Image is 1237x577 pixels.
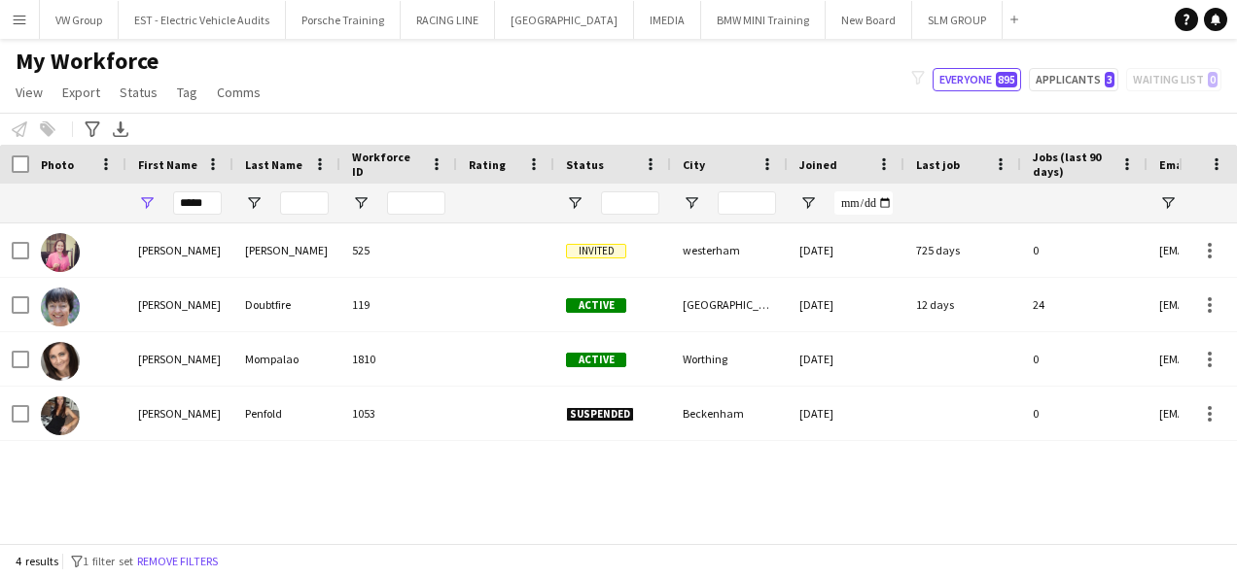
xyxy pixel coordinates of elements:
img: Donna Doubtfire [41,288,80,326]
a: View [8,80,51,105]
button: EST - Electric Vehicle Audits [119,1,286,39]
span: Invited [566,244,626,258]
span: My Workforce [16,47,159,76]
button: VW Group [40,1,119,39]
input: Status Filter Input [601,191,659,215]
div: [PERSON_NAME] [126,387,233,440]
input: City Filter Input [718,191,776,215]
span: Workforce ID [352,150,422,179]
div: 0 [1021,387,1148,440]
button: BMW MINI Training [701,1,826,39]
div: 24 [1021,278,1148,331]
span: Last Name [245,157,302,172]
div: 0 [1021,332,1148,386]
span: Rating [469,157,506,172]
span: 1 filter set [83,554,133,568]
div: Mompalao [233,332,340,386]
button: SLM GROUP [912,1,1003,39]
span: City [683,157,705,172]
button: Open Filter Menu [245,194,263,212]
span: Status [120,84,158,101]
div: 525 [340,223,457,277]
button: Open Filter Menu [138,194,156,212]
app-action-btn: Export XLSX [109,118,132,141]
button: [GEOGRAPHIC_DATA] [495,1,634,39]
span: Comms [217,84,261,101]
button: Everyone895 [933,68,1021,91]
button: Open Filter Menu [683,194,700,212]
button: Open Filter Menu [799,194,817,212]
div: Beckenham [671,387,788,440]
span: Active [566,353,626,367]
img: Donna Baldwin [41,233,80,272]
a: Comms [209,80,268,105]
span: Suspended [566,407,634,422]
span: First Name [138,157,197,172]
span: Active [566,298,626,313]
div: Doubtfire [233,278,340,331]
input: Last Name Filter Input [280,191,329,215]
button: Remove filters [133,551,222,572]
div: westerham [671,223,788,277]
div: [DATE] [788,387,904,440]
span: Status [566,157,604,172]
button: RACING LINE [401,1,495,39]
span: View [16,84,43,101]
span: 895 [996,72,1017,87]
div: [PERSON_NAME] [126,223,233,277]
div: 1053 [340,387,457,440]
input: Joined Filter Input [834,191,893,215]
span: Last job [916,157,960,172]
div: 12 days [904,278,1021,331]
div: [GEOGRAPHIC_DATA] [671,278,788,331]
a: Status [112,80,165,105]
button: Open Filter Menu [352,194,370,212]
div: [DATE] [788,278,904,331]
button: Open Filter Menu [1159,194,1177,212]
button: Applicants3 [1029,68,1118,91]
input: Workforce ID Filter Input [387,191,445,215]
button: IMEDIA [634,1,701,39]
img: Donna Penfold [41,396,80,435]
div: [PERSON_NAME] [233,223,340,277]
img: Donna Mompalao [41,342,80,381]
button: Open Filter Menu [566,194,583,212]
span: Jobs (last 90 days) [1033,150,1113,179]
span: 3 [1105,72,1114,87]
a: Export [54,80,108,105]
div: [PERSON_NAME] [126,278,233,331]
div: 725 days [904,223,1021,277]
div: Penfold [233,387,340,440]
span: Export [62,84,100,101]
span: Email [1159,157,1190,172]
div: 1810 [340,332,457,386]
span: Photo [41,157,74,172]
button: New Board [826,1,912,39]
div: [DATE] [788,223,904,277]
span: Joined [799,157,837,172]
div: [PERSON_NAME] [126,332,233,386]
div: [DATE] [788,332,904,386]
button: Porsche Training [286,1,401,39]
input: First Name Filter Input [173,191,222,215]
span: Tag [177,84,197,101]
a: Tag [169,80,205,105]
app-action-btn: Advanced filters [81,118,104,141]
div: 0 [1021,223,1148,277]
div: 119 [340,278,457,331]
div: Worthing [671,332,788,386]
